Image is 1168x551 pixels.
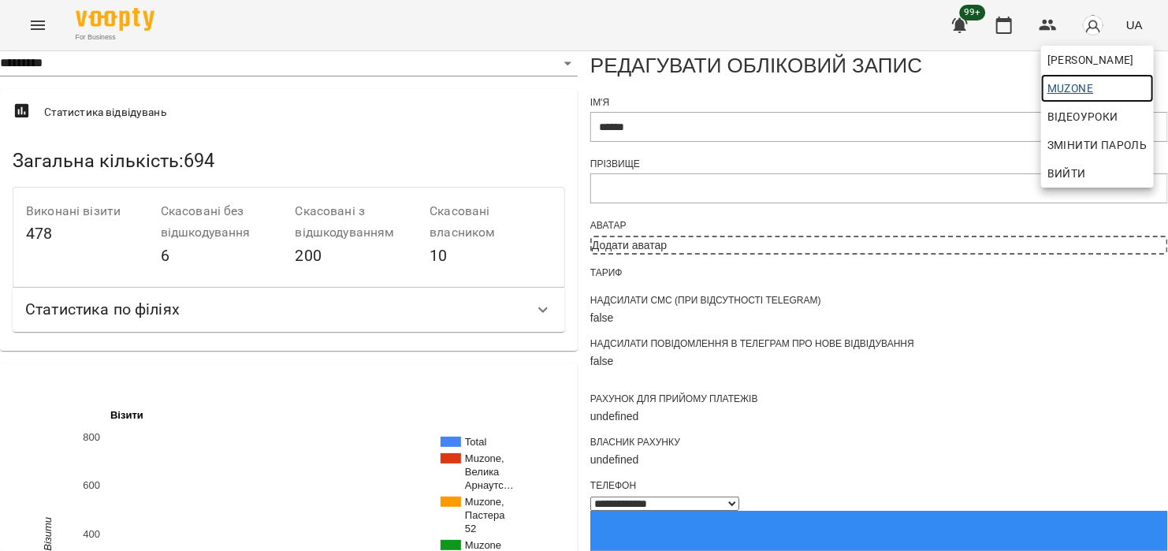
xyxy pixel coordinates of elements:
span: Вийти [1047,164,1086,183]
span: Змінити пароль [1047,136,1148,155]
a: Змінити пароль [1041,131,1154,159]
a: [PERSON_NAME] [1041,46,1154,74]
span: muzone [1047,79,1148,98]
button: Вийти [1041,159,1154,188]
span: Відеоуроки [1047,107,1118,126]
span: [PERSON_NAME] [1047,50,1148,69]
a: Відеоуроки [1041,102,1125,131]
a: muzone [1041,74,1154,102]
